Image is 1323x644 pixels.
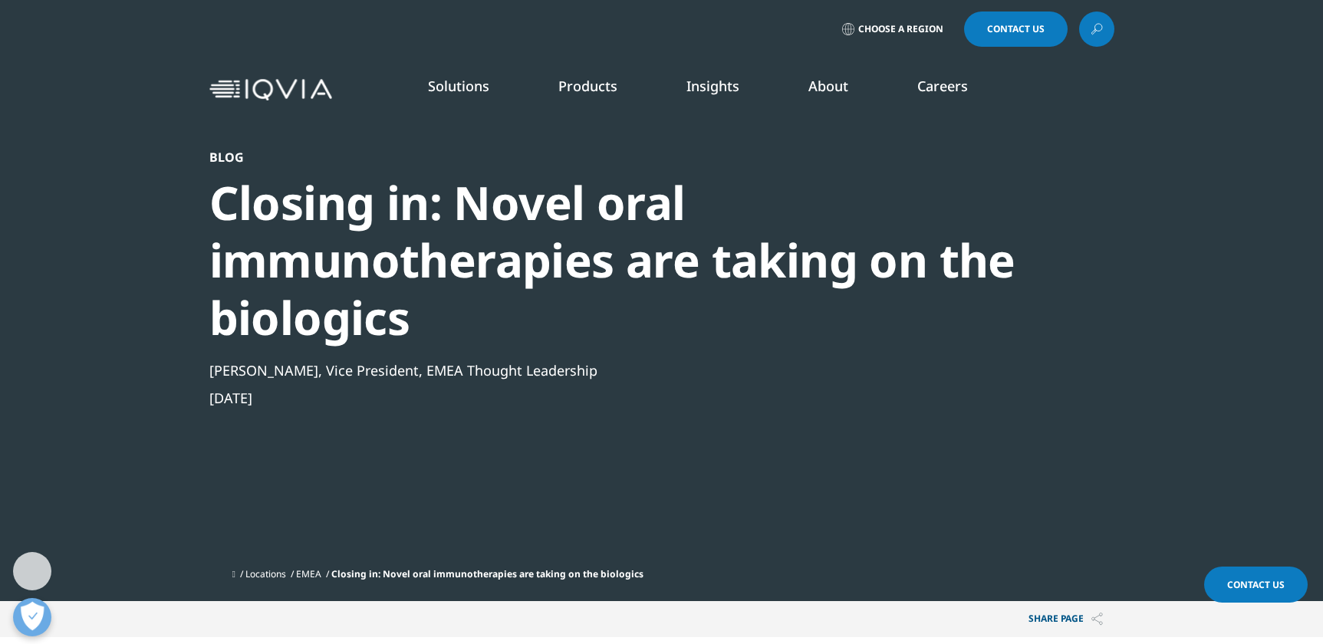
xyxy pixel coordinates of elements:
div: Closing in: Novel oral immunotherapies are taking on the biologics [209,174,1032,347]
span: Closing in: Novel oral immunotherapies are taking on the biologics [331,567,643,580]
nav: Primary [338,54,1114,126]
a: Products [558,77,617,95]
a: About [808,77,848,95]
div: [DATE] [209,389,1032,407]
a: Contact Us [964,11,1068,47]
a: Solutions [428,77,489,95]
span: Contact Us [1227,578,1285,591]
a: Locations [245,567,286,580]
button: 개방형 기본 설정 [13,598,51,636]
div: [PERSON_NAME], Vice President, EMEA Thought Leadership [209,361,1032,379]
span: Choose a Region [858,23,943,35]
img: Share PAGE [1091,613,1103,626]
div: Blog [209,149,1032,165]
img: IQVIA Healthcare Information Technology and Pharma Clinical Research Company [209,79,332,101]
a: EMEA [296,567,321,580]
button: Share PAGEShare PAGE [1017,601,1114,637]
a: Contact Us [1204,567,1308,603]
a: Careers [917,77,968,95]
a: Insights [686,77,739,95]
p: Share PAGE [1017,601,1114,637]
span: Contact Us [987,25,1045,34]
